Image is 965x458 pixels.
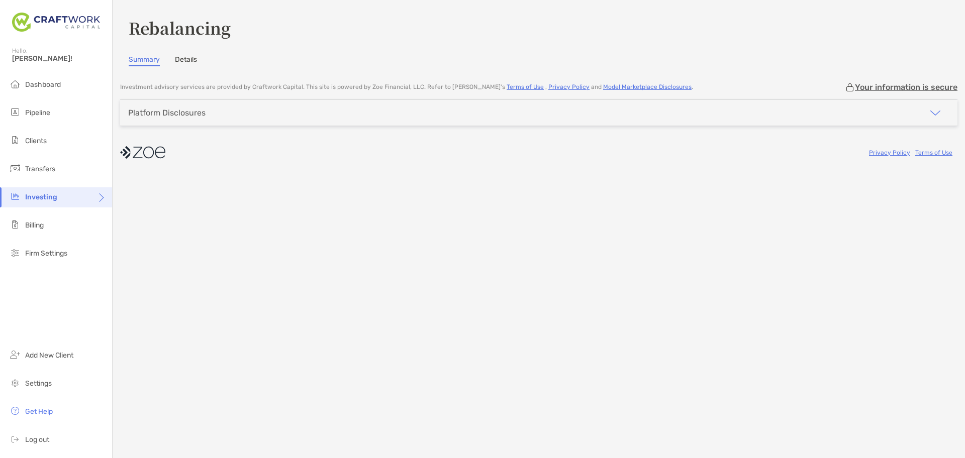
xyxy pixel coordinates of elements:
p: Investment advisory services are provided by Craftwork Capital . This site is powered by Zoe Fina... [120,83,693,91]
a: Terms of Use [507,83,544,90]
img: Zoe Logo [12,4,100,40]
span: Billing [25,221,44,230]
a: Terms of Use [915,149,952,156]
img: investing icon [9,190,21,202]
span: [PERSON_NAME]! [12,54,106,63]
span: Get Help [25,407,53,416]
span: Add New Client [25,351,73,360]
a: Details [175,55,197,66]
img: pipeline icon [9,106,21,118]
img: get-help icon [9,405,21,417]
a: Model Marketplace Disclosures [603,83,692,90]
img: dashboard icon [9,78,21,90]
p: Your information is secure [855,82,957,92]
span: Investing [25,193,57,201]
a: Summary [129,55,160,66]
span: Transfers [25,165,55,173]
div: Platform Disclosures [128,108,206,118]
h3: Rebalancing [129,16,949,39]
span: Settings [25,379,52,388]
img: billing icon [9,218,21,231]
img: add_new_client icon [9,349,21,361]
img: settings icon [9,377,21,389]
img: transfers icon [9,162,21,174]
img: clients icon [9,134,21,146]
img: company logo [120,141,165,164]
img: icon arrow [929,107,941,119]
span: Log out [25,435,49,444]
a: Privacy Policy [869,149,910,156]
a: Privacy Policy [548,83,590,90]
span: Pipeline [25,108,50,117]
img: firm-settings icon [9,247,21,259]
span: Firm Settings [25,249,67,258]
span: Dashboard [25,80,61,89]
span: Clients [25,137,47,145]
img: logout icon [9,433,21,445]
